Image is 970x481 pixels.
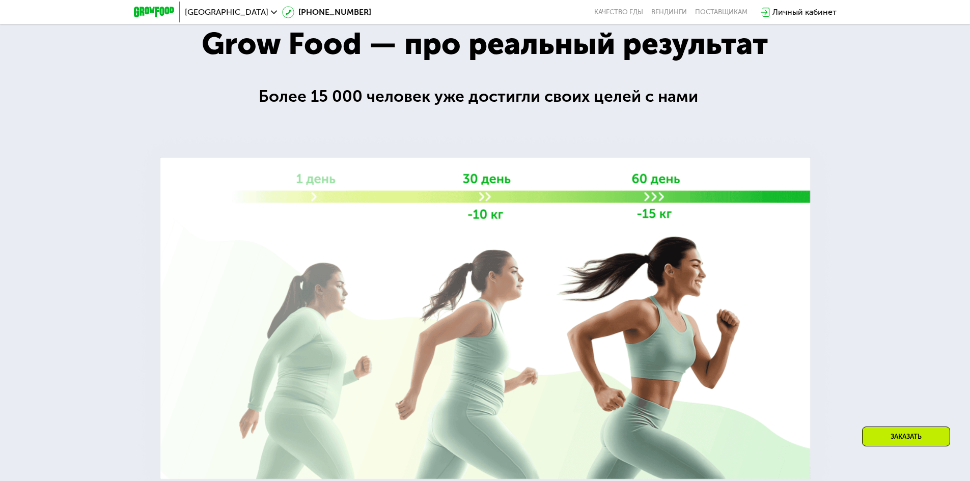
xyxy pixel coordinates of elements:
[651,8,687,16] a: Вендинги
[695,8,747,16] div: поставщикам
[772,6,837,18] div: Личный кабинет
[862,427,950,446] div: Заказать
[282,6,371,18] a: [PHONE_NUMBER]
[594,8,643,16] a: Качество еды
[185,8,268,16] span: [GEOGRAPHIC_DATA]
[259,84,711,109] div: Более 15 000 человек уже достигли своих целей с нами
[179,21,790,67] div: Grow Food — про реальный результат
